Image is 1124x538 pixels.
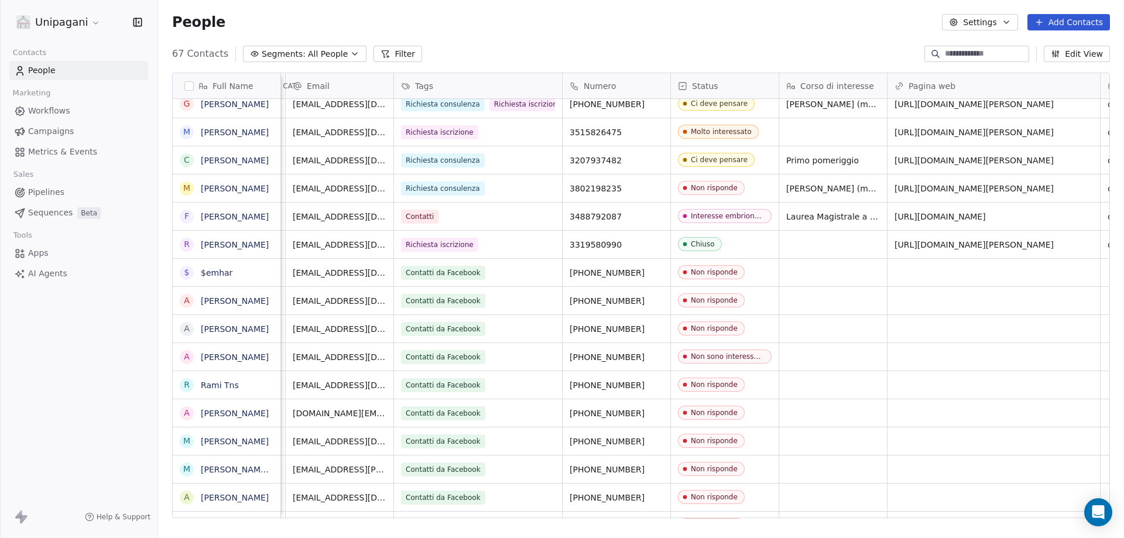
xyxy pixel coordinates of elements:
a: [PERSON_NAME] [201,352,269,362]
div: G [184,98,190,110]
a: [PERSON_NAME] [201,409,269,418]
span: All People [308,48,348,60]
a: Workflows [9,101,148,121]
a: [PERSON_NAME] [201,296,269,306]
a: Pipelines [9,183,148,202]
span: Sequences [28,207,73,219]
div: Non risponde [691,409,738,417]
span: 3802198235 [570,183,663,194]
div: A [184,407,190,419]
a: $emhar [201,268,232,277]
a: [PERSON_NAME] [201,128,269,137]
a: [PERSON_NAME] [201,100,269,109]
div: Non risponde [691,437,738,445]
span: [EMAIL_ADDRESS][PERSON_NAME][DOMAIN_NAME] [293,464,386,475]
div: Numero [563,73,670,98]
div: Ci deve pensare [691,156,748,164]
div: M [183,463,190,475]
span: 3207937482 [570,155,663,166]
span: Unipagani [35,15,88,30]
a: [URL][DOMAIN_NAME][PERSON_NAME] [895,240,1054,249]
span: People [172,13,225,31]
span: Marketing [8,84,56,102]
a: Metrics & Events [9,142,148,162]
span: [EMAIL_ADDRESS][DOMAIN_NAME] [293,436,386,447]
span: Richiesta consulenza [401,97,485,111]
span: Contatti da Facebook [401,322,485,336]
span: Richiesta iscrizione [401,125,478,139]
div: Status [671,73,779,98]
button: Edit View [1044,46,1110,62]
a: [PERSON_NAME] [201,156,269,165]
span: Contatti da Facebook [401,434,485,448]
span: [EMAIL_ADDRESS][DOMAIN_NAME] [293,239,386,251]
span: [EMAIL_ADDRESS][DOMAIN_NAME] [293,267,386,279]
span: [PHONE_NUMBER] [570,267,663,279]
span: Contatti da Facebook [401,406,485,420]
a: Apps [9,244,148,263]
div: M [183,435,190,447]
span: Apps [28,247,49,259]
a: [URL][DOMAIN_NAME][PERSON_NAME] [895,100,1054,109]
a: [PERSON_NAME] [201,493,269,502]
a: AI Agents [9,264,148,283]
a: [URL][DOMAIN_NAME][PERSON_NAME] [895,184,1054,193]
div: R [184,379,190,391]
span: Pipelines [28,186,64,198]
div: Non risponde [691,184,738,192]
span: [EMAIL_ADDRESS][DOMAIN_NAME] [293,98,386,110]
div: A [184,294,190,307]
span: Contatti da Facebook [401,519,485,533]
a: [PERSON_NAME] [201,212,269,221]
div: Non risponde [691,296,738,304]
div: A [184,323,190,335]
div: M [183,182,190,194]
span: Tags [415,80,433,92]
span: Contatti da Facebook [401,294,485,308]
a: [PERSON_NAME] [201,240,269,249]
div: R [184,238,190,251]
span: Contatti da Facebook [401,491,485,505]
div: $ [184,266,190,279]
span: Richiesta consulenza [401,153,485,167]
a: [PERSON_NAME] [201,184,269,193]
span: [PHONE_NUMBER] [570,323,663,335]
div: Email [286,73,393,98]
a: Campaigns [9,122,148,141]
span: [PHONE_NUMBER] [570,379,663,391]
div: Tags [394,73,562,98]
span: Beta [77,207,101,219]
span: [PHONE_NUMBER] [570,436,663,447]
span: 3319580990 [570,239,663,251]
span: [PHONE_NUMBER] [570,351,663,363]
span: Workflows [28,105,70,117]
a: Help & Support [85,512,150,522]
span: Laurea Magistrale a Ciclo Unico in Giurisprudenza (LMG-01) [786,211,880,222]
div: A [184,491,190,503]
span: Numero [584,80,616,92]
span: [PERSON_NAME] (massimo 18:30) [786,183,880,194]
span: Corso di interesse [800,80,874,92]
a: [PERSON_NAME] [201,437,269,446]
span: Primo pomeriggio [786,155,880,166]
span: Contatti [401,210,438,224]
div: grid [173,99,281,519]
span: Contacts [8,44,52,61]
span: [EMAIL_ADDRESS][DOMAIN_NAME] [293,211,386,222]
span: 67 Contacts [172,47,228,61]
div: Non risponde [691,324,738,333]
a: Rami Tns [201,381,239,390]
span: Richiesta iscrizione [401,238,478,252]
span: Richiesta consulenza [401,181,485,196]
a: [PERSON_NAME] [201,324,269,334]
div: Full Name [173,73,280,98]
div: Open Intercom Messenger [1084,498,1112,526]
div: Non risponde [691,381,738,389]
span: [PHONE_NUMBER] [570,492,663,503]
span: Tools [8,227,37,244]
span: AI Agents [28,268,67,280]
span: Segments: [262,48,306,60]
div: M [183,126,190,138]
span: [EMAIL_ADDRESS][DOMAIN_NAME] [293,126,386,138]
span: [EMAIL_ADDRESS][DOMAIN_NAME] [293,492,386,503]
